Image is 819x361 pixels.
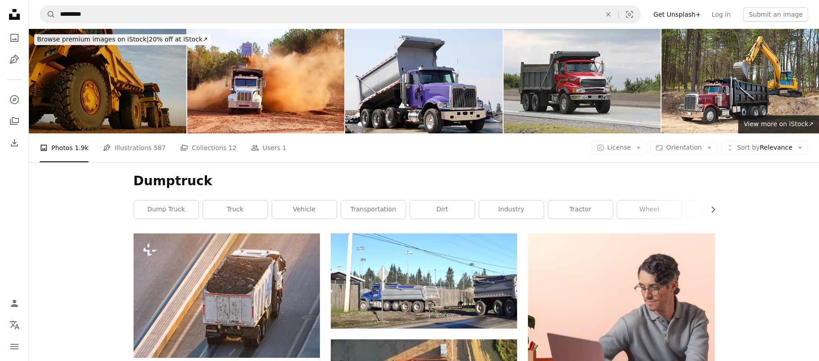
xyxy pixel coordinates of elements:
img: Construction truck at work creating dust in construction area during land removal [187,29,345,133]
a: Truck loaded with soil in the back is on the side of the highway [134,292,320,300]
button: Visual search [619,6,640,23]
a: Collections 12 [180,133,236,162]
a: transportation [341,201,406,219]
button: Search Unsplash [40,6,56,23]
a: Collections [5,112,23,130]
a: Illustrations [5,50,23,69]
button: Submit an image [743,7,808,22]
span: 587 [154,143,166,153]
a: tractor [548,201,613,219]
img: Excavator loading dumper truck [662,29,819,133]
span: Browse premium images on iStock | [37,36,148,43]
a: dirt [410,201,475,219]
a: Download History [5,134,23,152]
a: dump truck [134,201,199,219]
button: Language [5,316,23,334]
a: Log in / Sign up [5,294,23,312]
a: Explore [5,91,23,109]
img: Truck loaded with soil in the back is on the side of the highway [134,233,320,357]
span: License [607,144,631,151]
a: truck [203,201,268,219]
span: 12 [228,143,236,153]
span: Sort by [737,144,759,151]
a: wheel [617,201,682,219]
button: Sort byRelevance [721,141,808,155]
a: Users 1 [251,133,287,162]
a: industry [479,201,544,219]
span: Orientation [666,144,702,151]
a: profession [686,201,751,219]
a: vehicle [272,201,337,219]
button: Menu [5,338,23,356]
span: View more on iStock ↗ [744,120,814,128]
img: Red Dump Truck Travelling On Highway To A Construction Site [504,29,661,133]
a: a dump truck is parked on the side of the road [331,277,517,285]
span: 1 [282,143,287,153]
h1: Dumptruck [134,173,715,189]
img: SUPER TRUCKS [29,29,186,133]
form: Find visuals sitewide [40,5,641,23]
span: 20% off at iStock ↗ [37,36,208,43]
a: Get Unsplash+ [648,7,706,22]
a: Log in [706,7,736,22]
a: View more on iStock↗ [738,115,819,133]
img: Dump Truck is Purple and Silver [345,29,503,133]
button: Clear [598,6,618,23]
img: a dump truck is parked on the side of the road [331,233,517,329]
button: Orientation [650,141,717,155]
button: scroll list to the right [705,201,715,219]
span: Relevance [737,143,792,152]
a: Browse premium images on iStock|20% off at iStock↗ [29,29,216,50]
a: Illustrations 587 [103,133,166,162]
a: Photos [5,29,23,47]
button: License [592,141,647,155]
